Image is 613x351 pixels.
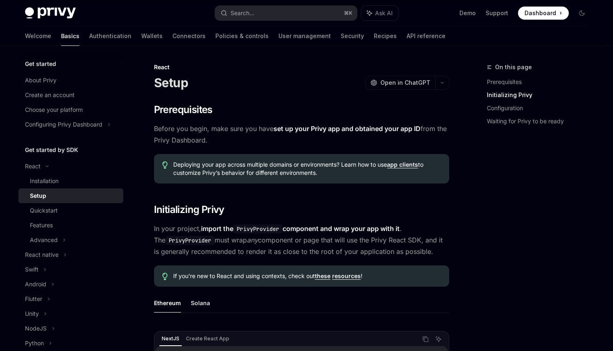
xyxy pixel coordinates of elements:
span: Prerequisites [154,103,213,116]
a: Demo [459,9,476,17]
a: Create an account [18,88,123,102]
span: In your project, . The must wrap component or page that will use the Privy React SDK, and it is g... [154,223,449,257]
span: Open in ChatGPT [380,79,430,87]
span: Initializing Privy [154,203,224,216]
a: Connectors [172,26,206,46]
a: Security [341,26,364,46]
button: Search...⌘K [215,6,357,20]
div: Swift [25,265,38,274]
a: app clients [387,161,418,168]
div: Flutter [25,294,42,304]
button: Ask AI [433,334,444,344]
a: API reference [407,26,446,46]
span: Deploying your app across multiple domains or environments? Learn how to use to customize Privy’s... [173,161,441,177]
a: Installation [18,174,123,188]
div: Python [25,338,44,348]
div: Android [25,279,46,289]
span: Dashboard [525,9,556,17]
a: Welcome [25,26,51,46]
strong: import the component and wrap your app with it [201,224,400,233]
code: PrivyProvider [165,236,215,245]
span: ⌘ K [344,10,352,16]
a: Initializing Privy [487,88,595,102]
a: About Privy [18,73,123,88]
div: Unity [25,309,39,319]
button: Copy the contents from the code block [420,334,431,344]
div: React [25,161,41,171]
div: Create React App [183,334,232,344]
a: Policies & controls [215,26,269,46]
a: Prerequisites [487,75,595,88]
div: Installation [30,176,59,186]
a: Support [486,9,508,17]
span: Ask AI [375,9,393,17]
button: Ask AI [361,6,398,20]
div: Search... [231,8,254,18]
button: Solana [191,293,210,313]
span: Before you begin, make sure you have from the Privy Dashboard. [154,123,449,146]
a: Features [18,218,123,233]
div: React [154,63,449,71]
a: Basics [61,26,79,46]
img: dark logo [25,7,76,19]
h5: Get started [25,59,56,69]
a: Wallets [141,26,163,46]
div: Quickstart [30,206,58,215]
a: Quickstart [18,203,123,218]
a: set up your Privy app and obtained your app ID [274,125,421,133]
span: On this page [495,62,532,72]
a: Waiting for Privy to be ready [487,115,595,128]
div: React native [25,250,59,260]
div: Choose your platform [25,105,83,115]
code: PrivyProvider [233,224,283,233]
h5: Get started by SDK [25,145,78,155]
a: these [315,272,330,280]
a: resources [332,272,361,280]
em: any [247,236,258,244]
a: Choose your platform [18,102,123,117]
a: Configuration [487,102,595,115]
button: Open in ChatGPT [365,76,435,90]
div: Create an account [25,90,75,100]
svg: Tip [162,273,168,280]
div: NextJS [159,334,182,344]
div: Advanced [30,235,58,245]
a: Authentication [89,26,131,46]
button: Ethereum [154,293,181,313]
div: Setup [30,191,46,201]
a: Recipes [374,26,397,46]
div: Configuring Privy Dashboard [25,120,102,129]
svg: Tip [162,161,168,169]
a: Dashboard [518,7,569,20]
span: If you’re new to React and using contexts, check out ! [173,272,441,280]
button: Toggle dark mode [575,7,588,20]
a: Setup [18,188,123,203]
div: NodeJS [25,324,47,333]
div: Features [30,220,53,230]
a: User management [278,26,331,46]
div: About Privy [25,75,57,85]
h1: Setup [154,75,188,90]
